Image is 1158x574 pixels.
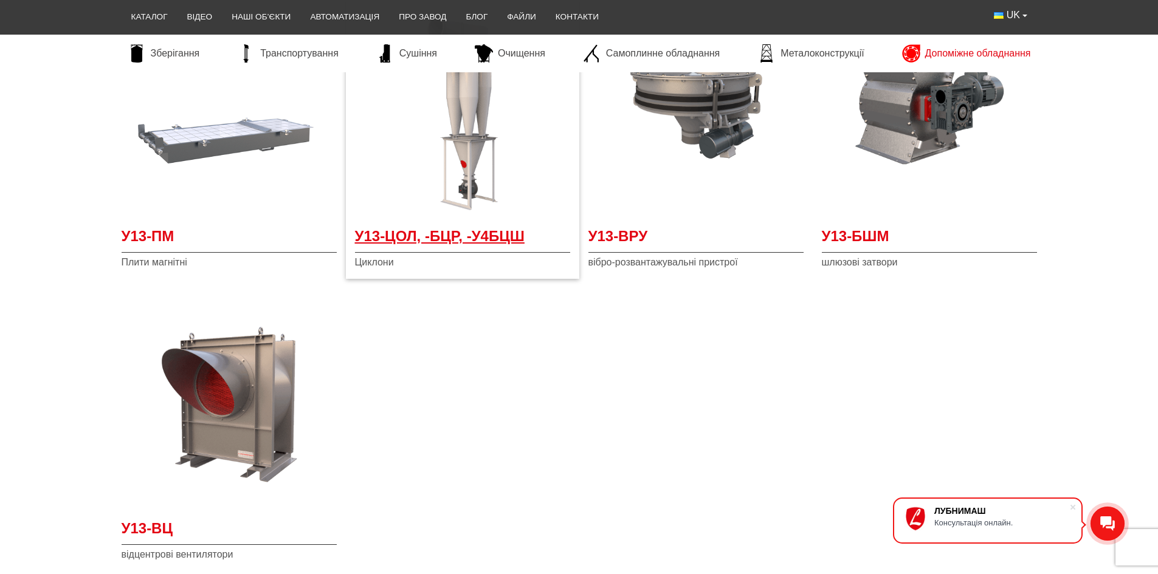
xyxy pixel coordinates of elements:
a: Про завод [389,4,456,30]
a: Допоміжне обладнання [896,44,1037,63]
span: Допоміжне обладнання [925,47,1031,60]
a: Каталог [122,4,177,30]
img: шлюзовий затвор [822,5,1037,220]
a: У13-ВРУ [588,226,804,253]
button: UK [984,4,1036,27]
a: Зберігання [122,44,206,63]
a: Блог [456,4,497,30]
a: Файли [497,4,546,30]
a: У13-ЦОЛ, -БЦР, -У4БЦШ [355,226,570,253]
span: Транспортування [260,47,339,60]
span: Циклони [355,256,570,269]
a: Відео [177,4,222,30]
span: відцентрові вентилятори [122,548,337,561]
a: Автоматизація [300,4,389,30]
span: UK [1007,9,1020,22]
span: Самоплинне обладнання [606,47,720,60]
span: Зберігання [151,47,200,60]
a: Металоконструкції [751,44,870,63]
a: У13-ВЦ [122,518,337,545]
span: вібро-розвантажувальні пристрої [588,256,804,269]
a: Наші об’єкти [222,4,300,30]
a: Очищення [469,44,551,63]
span: Металоконструкції [781,47,864,60]
a: Транспортування [231,44,345,63]
span: Плити магнітні [122,256,337,269]
a: У13-ПМ [122,226,337,253]
a: Контакти [546,4,608,30]
span: Сушіння [399,47,437,60]
span: шлюзові затвори [822,256,1037,269]
img: Українська [994,12,1004,19]
a: Сушіння [370,44,443,63]
img: Відцентрові вентилятори [122,297,337,512]
a: Самоплинне обладнання [577,44,726,63]
div: ЛУБНИМАШ [934,506,1069,516]
span: Очищення [498,47,545,60]
div: Консультація онлайн. [934,518,1069,527]
a: У13-БШМ [822,226,1037,253]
